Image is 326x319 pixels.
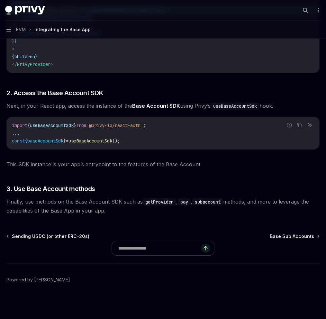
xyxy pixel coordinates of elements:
a: Sending USDC (or other ERC-20s) [7,233,89,240]
span: (); [112,138,120,144]
span: ... [12,130,20,136]
button: Send message [201,244,210,253]
button: More actions [314,6,321,15]
span: } [12,38,14,44]
span: import [12,123,27,128]
span: Base Sub Accounts [270,233,314,240]
span: = [66,138,68,144]
span: > [12,46,14,52]
span: } [74,123,76,128]
span: > [50,61,53,67]
span: This SDK instance is your app’s entrypoint to the features of the Base Account. [6,160,320,169]
button: Copy the contents from the code block [295,121,304,129]
code: subaccount [192,198,223,205]
code: pay [178,198,191,205]
span: { [25,138,27,144]
div: Integrating the Base App [34,26,91,33]
span: '@privy-io/react-auth' [86,123,143,128]
span: EVM [16,26,26,33]
img: dark logo [5,6,45,15]
span: } [35,54,38,59]
span: useBaseAccountSdk [68,138,112,144]
span: } [14,38,17,44]
span: { [27,123,30,128]
span: </ [12,61,17,67]
button: Report incorrect code [285,121,294,129]
code: getProvider [143,198,176,205]
a: Powered by [PERSON_NAME] [6,277,70,283]
span: Finally, use methods on the Base Account SDK such as , , methods, and more to leverage the capabi... [6,197,320,215]
span: useBaseAccountSdk [30,123,74,128]
span: from [76,123,86,128]
span: 2. Access the Base Account SDK [6,88,103,97]
span: const [12,138,25,144]
a: Base Account SDK [132,103,180,109]
code: useBaseAccountSdk [211,103,259,110]
button: Ask AI [306,121,314,129]
span: 3. Use Base Account methods [6,184,95,193]
span: Sending USDC (or other ERC-20s) [12,233,89,240]
span: } [63,138,66,144]
span: PrivyProvider [17,61,50,67]
span: ; [143,123,146,128]
a: Base Sub Accounts [270,233,319,240]
span: Next, in your React app, access the instance of the using Privy’s hook. [6,101,320,110]
span: children [14,54,35,59]
span: baseAccountSdk [27,138,63,144]
span: { [12,54,14,59]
